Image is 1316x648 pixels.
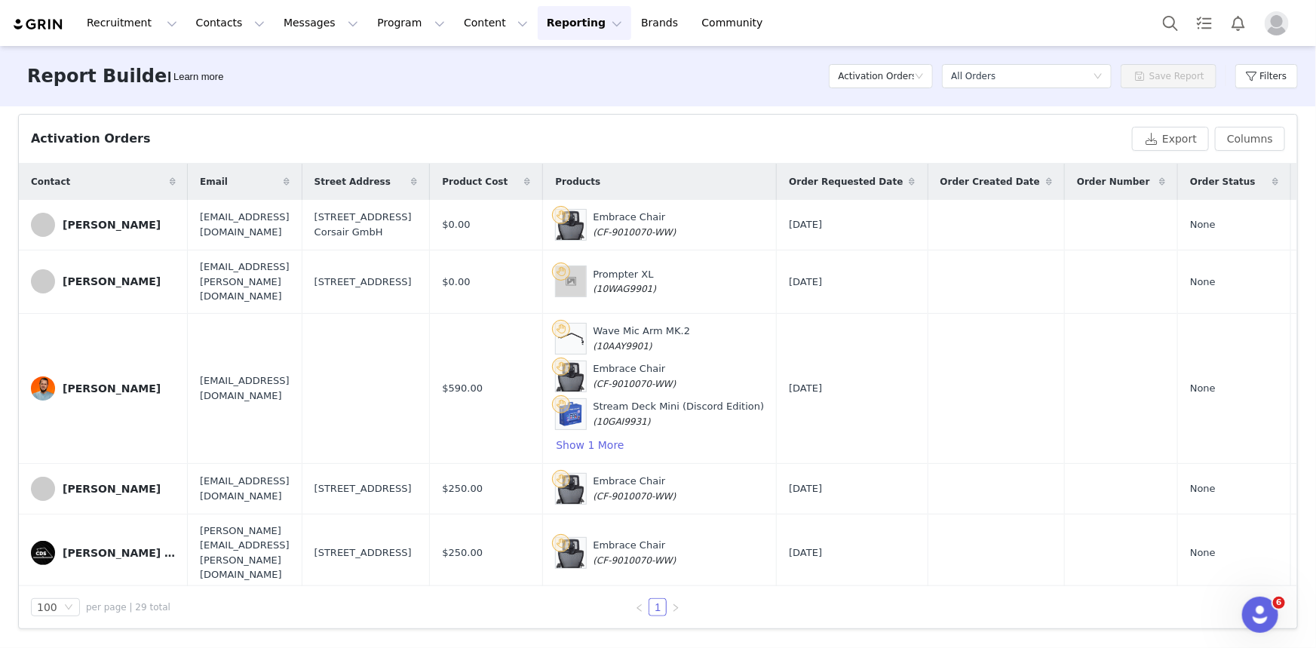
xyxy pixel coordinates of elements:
a: [PERSON_NAME] [31,477,176,501]
i: icon: down [915,72,924,82]
span: Order Created Date [940,175,1040,189]
span: (10AAY9901) [593,341,652,352]
i: icon: down [1094,72,1103,82]
span: (CF-9010070-WW) [593,227,676,238]
span: [PERSON_NAME][EMAIL_ADDRESS][PERSON_NAME][DOMAIN_NAME] [200,524,290,582]
button: Notifications [1222,6,1255,40]
span: [DATE] [789,275,822,290]
span: Email [200,175,228,189]
td: $590.00 [430,313,543,463]
div: Tooltip anchor [170,69,226,84]
img: Product Image [556,538,586,568]
span: [DATE] [789,381,822,396]
h5: Activation Orders [838,65,914,88]
span: [EMAIL_ADDRESS][PERSON_NAME][DOMAIN_NAME] [200,260,290,304]
span: [EMAIL_ADDRESS][DOMAIN_NAME] [200,210,290,239]
button: Save Report [1121,64,1216,88]
div: All Orders [951,65,995,88]
img: Product Image [556,361,586,392]
span: [STREET_ADDRESS] [314,481,412,496]
div: Wave Mic Arm MK.2 [593,324,690,353]
span: None [1190,481,1216,496]
img: placeholder-profile.jpg [1265,11,1289,35]
button: Export [1132,127,1209,151]
span: [DATE] [789,545,822,560]
button: Filters [1235,64,1298,88]
span: Order Number [1077,175,1150,189]
button: Columns [1215,127,1285,151]
li: 1 [649,598,667,616]
td: $0.00 [430,200,543,250]
button: Show 1 More [555,436,624,454]
button: Reporting [538,6,631,40]
span: Order Requested Date [789,175,903,189]
a: Community [693,6,779,40]
td: $0.00 [430,250,543,314]
div: Stream Deck Mini (Discord Edition) [593,399,764,428]
a: 1 [649,599,666,616]
button: Messages [275,6,367,40]
span: None [1190,217,1216,232]
div: Embrace Chair [593,538,676,567]
img: Product Image [556,330,586,346]
span: [STREET_ADDRESS] [314,275,412,290]
span: [STREET_ADDRESS] [314,545,412,560]
span: [EMAIL_ADDRESS][DOMAIN_NAME] [200,474,290,503]
span: [EMAIL_ADDRESS][DOMAIN_NAME] [200,373,290,403]
a: [PERSON_NAME] [31,269,176,293]
i: icon: left [635,603,644,613]
span: Street Address [314,175,391,189]
div: Prompter XL [593,267,656,296]
div: Embrace Chair [593,210,676,239]
img: 649025bd-3caa-4e9b-b900-605552aa9ee2.jpg [31,376,55,401]
div: [PERSON_NAME] [63,219,161,231]
div: Embrace Chair [593,361,676,391]
span: [STREET_ADDRESS] Corsair GmbH [314,210,418,239]
span: None [1190,275,1216,290]
div: [PERSON_NAME] [PERSON_NAME] [63,547,176,559]
span: Products [555,175,600,189]
img: Product Image [556,210,586,240]
a: Brands [632,6,692,40]
img: grin logo [12,17,65,32]
span: (CF-9010070-WW) [593,555,676,566]
span: (CF-9010070-WW) [593,379,676,389]
span: (10WAG9901) [593,284,656,294]
i: icon: right [671,603,680,613]
li: Previous Page [630,598,649,616]
div: Activation Orders [31,130,151,148]
span: [DATE] [789,217,822,232]
span: None [1190,545,1216,560]
a: [PERSON_NAME] [31,376,176,401]
button: Program [368,6,454,40]
img: 1e854c95-4557-426b-8afb-f1255962c16c--s.jpg [31,541,55,565]
div: 100 [37,599,57,616]
td: $250.00 [430,463,543,514]
img: Product Image [556,474,586,504]
span: Order Status [1190,175,1256,189]
span: per page | 29 total [86,600,170,614]
span: Contact [31,175,70,189]
button: Recruitment [78,6,186,40]
button: Search [1154,6,1187,40]
a: Tasks [1188,6,1221,40]
article: Activation Orders [18,114,1298,629]
i: icon: down [64,603,73,613]
iframe: Intercom live chat [1242,597,1278,633]
span: (10GAI9931) [593,416,650,427]
div: [PERSON_NAME] [63,483,161,495]
h3: Report Builder [27,63,176,90]
div: Embrace Chair [593,474,676,503]
span: [DATE] [789,481,822,496]
div: [PERSON_NAME] [63,382,161,395]
div: [PERSON_NAME] [63,275,161,287]
span: (CF-9010070-WW) [593,491,676,502]
span: Product Cost [442,175,508,189]
a: [PERSON_NAME] [PERSON_NAME] [31,541,176,565]
li: Next Page [667,598,685,616]
button: Content [455,6,537,40]
button: Contacts [187,6,274,40]
span: None [1190,381,1216,396]
img: Product Image [556,399,586,429]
